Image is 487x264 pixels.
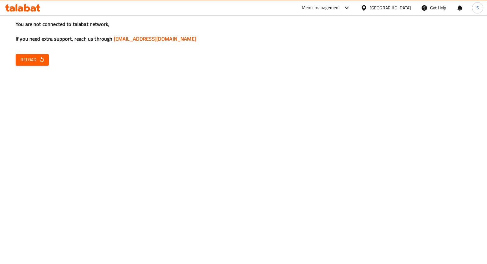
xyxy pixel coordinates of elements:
[114,34,196,43] a: [EMAIL_ADDRESS][DOMAIN_NAME]
[21,56,44,64] span: Reload
[302,4,340,12] div: Menu-management
[16,21,471,42] h3: You are not connected to talabat network, If you need extra support, reach us through
[370,4,411,11] div: [GEOGRAPHIC_DATA]
[476,4,479,11] span: S
[16,54,49,66] button: Reload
